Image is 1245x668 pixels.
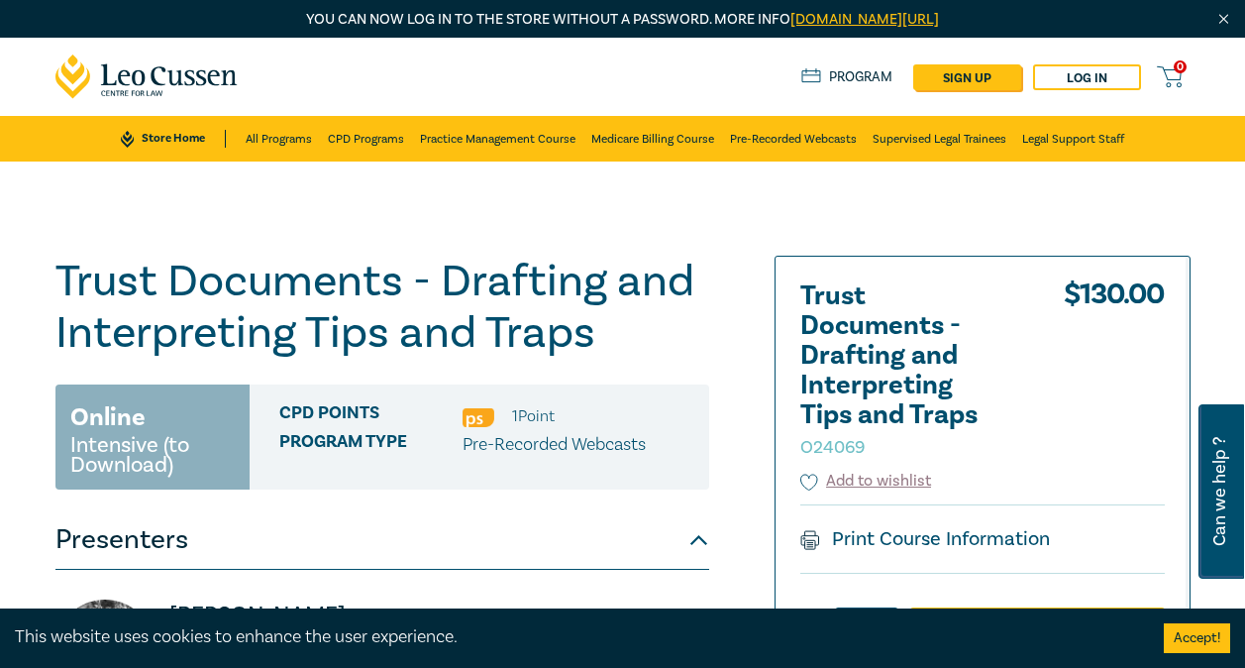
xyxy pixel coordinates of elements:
p: Pre-Recorded Webcasts [463,432,646,458]
a: sign up [913,64,1021,90]
button: Presenters [55,510,709,570]
a: Medicare Billing Course [591,116,714,162]
h3: Online [70,399,146,435]
button: Add to wishlist [800,470,932,493]
a: Store Home [121,130,225,148]
a: Pre-Recorded Webcasts [730,116,857,162]
div: $ 130.00 [1064,281,1165,470]
span: Program type [279,432,463,458]
a: Legal Support Staff [1022,116,1124,162]
li: 1 Point [512,403,555,429]
p: You can now log in to the store without a password. More info [55,9,1191,31]
span: 0 [1174,60,1187,73]
small: Intensive (to Download) [70,435,235,475]
button: Accept cookies [1164,623,1230,653]
small: O24069 [800,436,865,459]
a: Print Course Information [800,526,1051,552]
span: Can we help ? [1210,416,1229,567]
p: [PERSON_NAME] [169,600,370,631]
a: Program [801,68,893,86]
a: Practice Management Course [420,116,575,162]
a: Log in [1033,64,1141,90]
a: CPD Programs [328,116,404,162]
h2: Trust Documents - Drafting and Interpreting Tips and Traps [800,281,1018,460]
a: [DOMAIN_NAME][URL] [790,10,939,29]
a: All Programs [246,116,312,162]
a: Add to Cart [910,608,1165,645]
span: CPD Points [279,403,463,429]
a: Supervised Legal Trainees [873,116,1006,162]
h1: Trust Documents - Drafting and Interpreting Tips and Traps [55,256,709,359]
div: This website uses cookies to enhance the user experience. [15,624,1134,650]
input: 1 [835,608,898,645]
img: Close [1215,11,1232,28]
img: Professional Skills [463,408,494,427]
